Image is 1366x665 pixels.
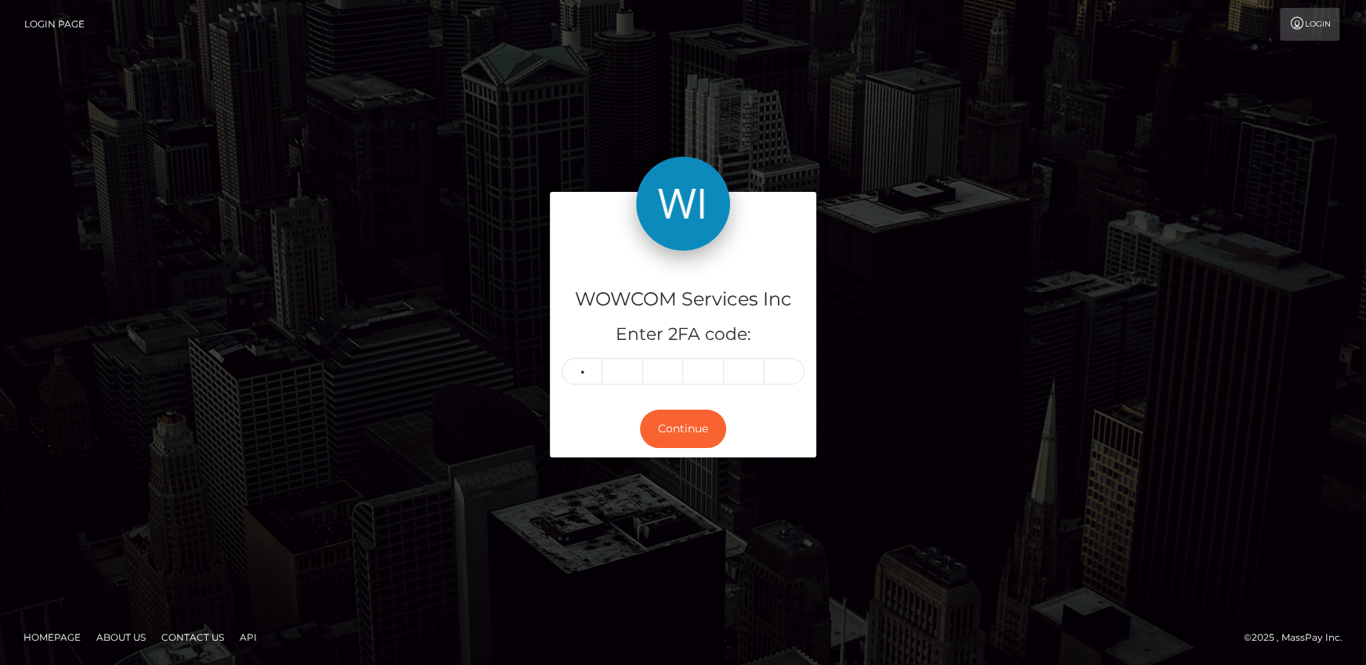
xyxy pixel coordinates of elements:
[155,625,230,649] a: Contact Us
[17,625,87,649] a: Homepage
[1244,629,1354,646] div: © 2025 , MassPay Inc.
[90,625,152,649] a: About Us
[636,157,730,251] img: WOWCOM Services Inc
[24,8,85,41] a: Login Page
[233,625,263,649] a: API
[562,323,804,347] h5: Enter 2FA code:
[640,410,726,448] button: Continue
[1280,8,1339,41] a: Login
[562,286,804,313] h4: WOWCOM Services Inc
